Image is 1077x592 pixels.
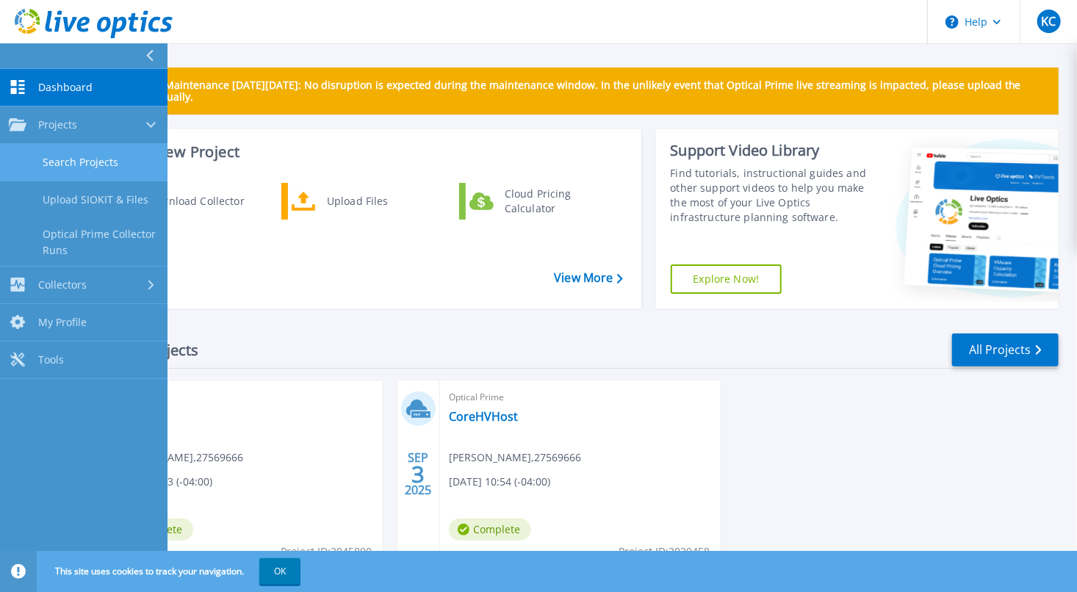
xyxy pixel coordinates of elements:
[411,468,425,480] span: 3
[111,450,243,466] span: [PERSON_NAME] , 27569666
[449,450,581,466] span: [PERSON_NAME] , 27569666
[109,79,1047,103] p: Scheduled Maintenance [DATE][DATE]: No disruption is expected during the maintenance window. In t...
[449,519,531,541] span: Complete
[554,271,622,285] a: View More
[38,278,87,292] span: Collectors
[38,353,64,367] span: Tools
[320,187,428,216] div: Upload Files
[111,389,374,405] span: Optical Prime
[497,187,606,216] div: Cloud Pricing Calculator
[449,389,712,405] span: Optical Prime
[104,183,254,220] a: Download Collector
[40,558,300,585] span: This site uses cookies to track your navigation.
[404,447,432,501] div: SEP 2025
[1041,15,1056,27] span: KC
[259,558,300,585] button: OK
[671,264,782,294] a: Explore Now!
[281,183,432,220] a: Upload Files
[38,118,77,131] span: Projects
[140,187,251,216] div: Download Collector
[104,144,622,160] h3: Start a New Project
[619,544,710,560] span: Project ID: 3039458
[281,544,372,560] span: Project ID: 3045890
[38,316,87,329] span: My Profile
[38,81,93,94] span: Dashboard
[459,183,610,220] a: Cloud Pricing Calculator
[671,166,872,225] div: Find tutorials, instructional guides and other support videos to help you make the most of your L...
[449,474,550,490] span: [DATE] 10:54 (-04:00)
[671,141,872,160] div: Support Video Library
[449,409,518,424] a: CoreHVHost
[952,333,1059,367] a: All Projects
